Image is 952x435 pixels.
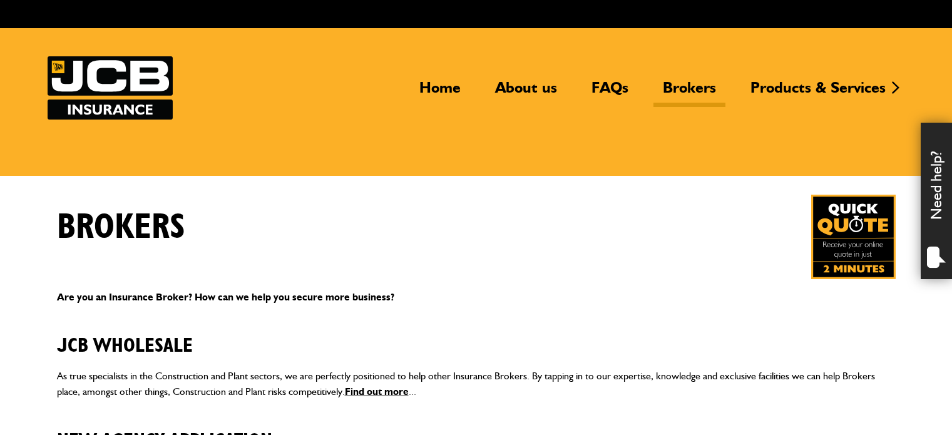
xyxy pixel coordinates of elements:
[48,56,173,120] a: JCB Insurance Services
[582,78,638,107] a: FAQs
[653,78,725,107] a: Brokers
[921,123,952,279] div: Need help?
[48,56,173,120] img: JCB Insurance Services logo
[57,315,896,357] h2: JCB Wholesale
[345,386,409,397] a: Find out more
[57,207,185,248] h1: Brokers
[486,78,566,107] a: About us
[811,195,896,279] img: Quick Quote
[741,78,895,107] a: Products & Services
[57,368,896,400] p: As true specialists in the Construction and Plant sectors, we are perfectly positioned to help ot...
[57,289,896,305] p: Are you an Insurance Broker? How can we help you secure more business?
[410,78,470,107] a: Home
[811,195,896,279] a: Get your insurance quote in just 2-minutes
